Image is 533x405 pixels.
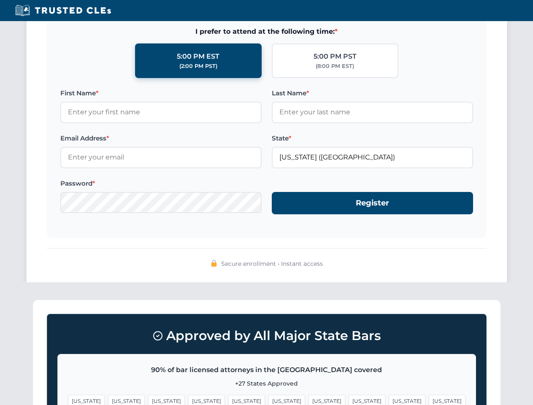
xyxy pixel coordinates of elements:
[272,192,473,214] button: Register
[272,88,473,98] label: Last Name
[272,147,473,168] input: Florida (FL)
[314,51,357,62] div: 5:00 PM PST
[57,324,476,347] h3: Approved by All Major State Bars
[60,88,262,98] label: First Name
[60,26,473,37] span: I prefer to attend at the following time:
[179,62,217,70] div: (2:00 PM PST)
[60,133,262,143] label: Email Address
[316,62,354,70] div: (8:00 PM EST)
[68,379,465,388] p: +27 States Approved
[221,259,323,268] span: Secure enrollment • Instant access
[60,178,262,189] label: Password
[60,102,262,123] input: Enter your first name
[60,147,262,168] input: Enter your email
[177,51,219,62] div: 5:00 PM EST
[272,102,473,123] input: Enter your last name
[211,260,217,267] img: 🔒
[68,364,465,375] p: 90% of bar licensed attorneys in the [GEOGRAPHIC_DATA] covered
[13,4,114,17] img: Trusted CLEs
[272,133,473,143] label: State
